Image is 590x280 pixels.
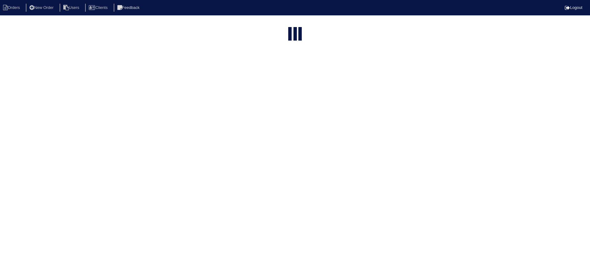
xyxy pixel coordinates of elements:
li: Clients [85,4,112,12]
a: Clients [85,5,112,10]
a: Logout [565,5,582,10]
li: Users [60,4,84,12]
div: loading... [293,27,297,42]
a: New Order [26,5,58,10]
li: New Order [26,4,58,12]
a: Users [60,5,84,10]
li: Feedback [114,4,144,12]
